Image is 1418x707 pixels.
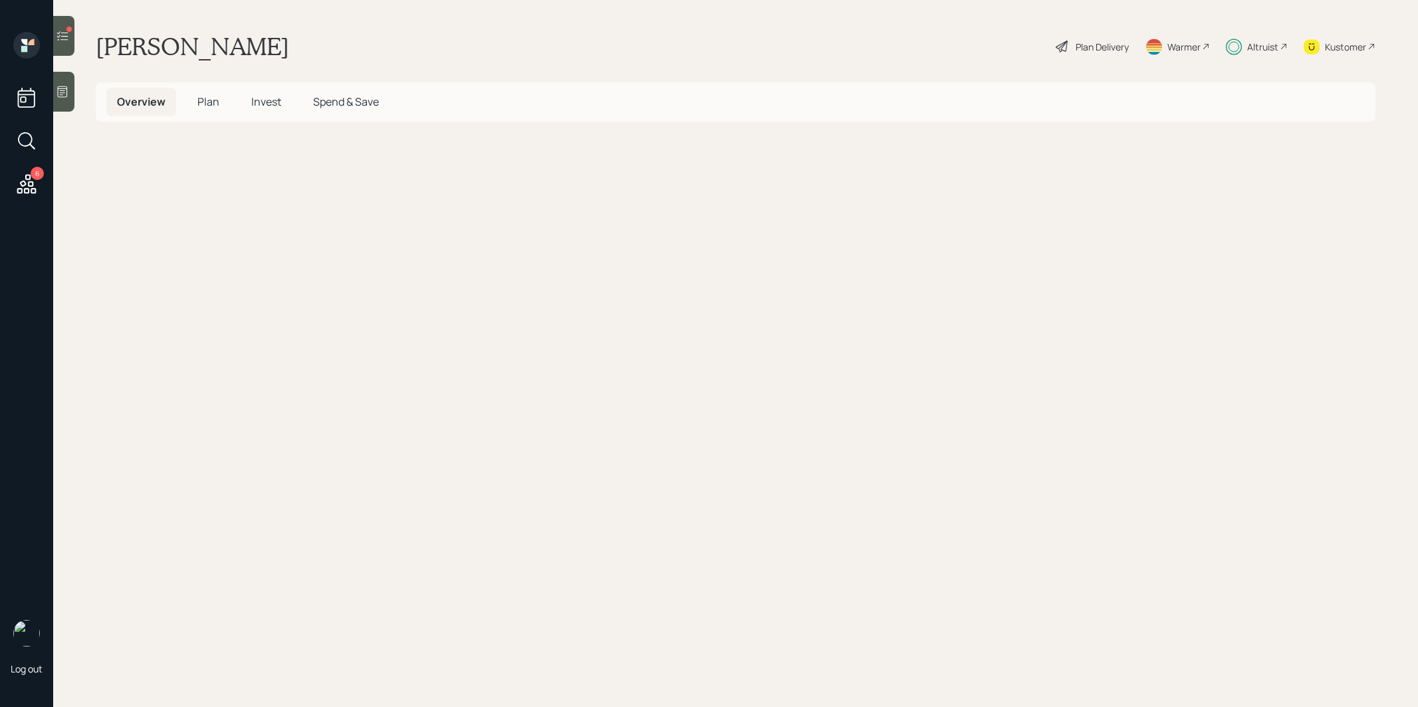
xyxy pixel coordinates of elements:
h1: [PERSON_NAME] [96,32,289,61]
span: Plan [197,94,219,109]
div: Plan Delivery [1076,40,1129,54]
div: Altruist [1247,40,1278,54]
div: Log out [11,662,43,675]
span: Invest [251,94,281,109]
div: Warmer [1167,40,1201,54]
span: Overview [117,94,166,109]
span: Spend & Save [313,94,379,109]
div: 6 [31,167,44,180]
img: treva-nostdahl-headshot.png [13,620,40,647]
div: Kustomer [1325,40,1366,54]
